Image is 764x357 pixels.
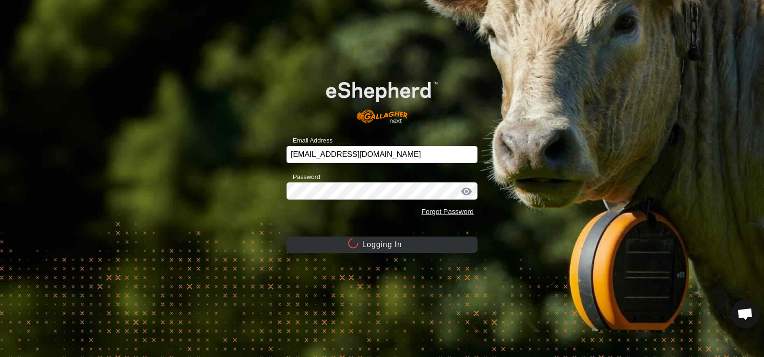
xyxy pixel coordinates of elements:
[286,172,320,182] label: Password
[421,208,474,215] a: Forgot Password
[286,237,477,253] button: Logging In
[286,146,477,163] input: Email Address
[306,66,458,131] img: E-shepherd Logo
[731,299,760,328] div: Open chat
[286,136,333,145] label: Email Address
